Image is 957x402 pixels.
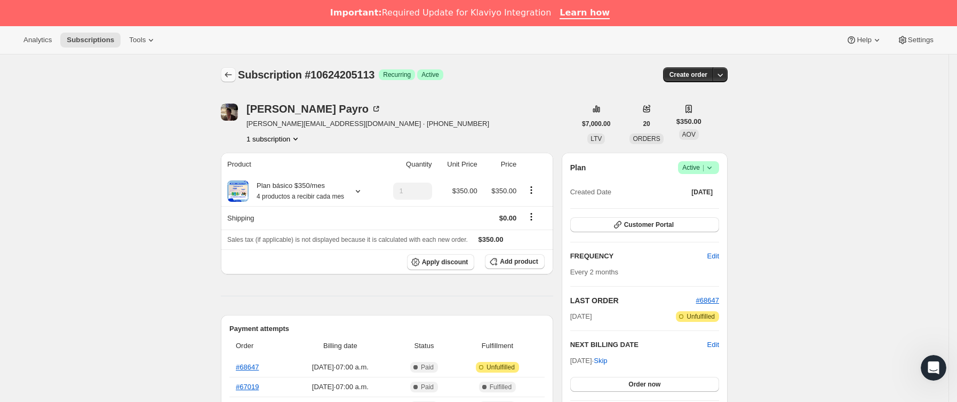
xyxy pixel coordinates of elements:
[582,120,610,128] span: $7,000.00
[60,33,121,48] button: Subscriptions
[246,104,381,114] div: [PERSON_NAME] Payro
[663,67,714,82] button: Create order
[908,36,934,44] span: Settings
[669,70,707,79] span: Create order
[457,341,538,351] span: Fulfillment
[500,257,538,266] span: Add product
[246,133,301,144] button: Product actions
[67,36,114,44] span: Subscriptions
[499,214,517,222] span: $0.00
[696,295,719,306] button: #68647
[696,296,719,304] a: #68647
[570,162,586,173] h2: Plan
[636,116,656,131] button: 20
[587,352,613,369] button: Skip
[227,180,249,202] img: product img
[229,324,545,334] h2: Payment attempts
[407,254,475,270] button: Apply discount
[487,363,515,372] span: Unfulfilled
[691,188,713,196] span: [DATE]
[236,363,259,371] a: #68647
[221,206,379,230] th: Shipping
[682,162,715,173] span: Active
[490,383,512,391] span: Fulfilled
[707,340,719,350] button: Edit
[676,116,701,127] span: $350.00
[633,135,660,143] span: ORDERS
[921,355,946,381] iframe: Intercom live chat
[707,251,719,262] span: Edit
[570,340,707,350] h2: NEXT BILLING DATE
[685,185,719,200] button: [DATE]
[840,33,888,48] button: Help
[129,36,146,44] span: Tools
[238,69,374,81] span: Subscription #10624205113
[422,258,468,266] span: Apply discount
[236,383,259,391] a: #67019
[330,7,551,18] div: Required Update for Klaviyo Integration
[246,119,489,129] span: [PERSON_NAME][EMAIL_ADDRESS][DOMAIN_NAME] · [PHONE_NUMBER]
[227,236,468,243] span: Sales tax (if applicable) is not displayed because it is calculated with each new order.
[570,311,592,322] span: [DATE]
[478,235,504,243] span: $350.00
[687,312,715,321] span: Unfulfilled
[570,251,707,262] h2: FREQUENCY
[643,120,650,128] span: 20
[421,383,434,391] span: Paid
[123,33,163,48] button: Tools
[249,180,344,202] div: Plan básico $350/mes
[421,363,434,372] span: Paid
[857,36,871,44] span: Help
[570,295,696,306] h2: LAST ORDER
[221,67,236,82] button: Subscriptions
[221,153,379,176] th: Product
[289,382,392,392] span: [DATE] · 07:00 a.m.
[289,362,392,373] span: [DATE] · 07:00 a.m.
[452,187,477,195] span: $350.00
[560,7,610,19] a: Learn how
[570,377,719,392] button: Order now
[481,153,520,176] th: Price
[682,131,696,138] span: AOV
[23,36,52,44] span: Analytics
[289,341,392,351] span: Billing date
[17,33,58,48] button: Analytics
[229,334,286,358] th: Order
[891,33,940,48] button: Settings
[570,357,608,365] span: [DATE] ·
[379,153,435,176] th: Quantity
[594,356,607,366] span: Skip
[570,217,719,232] button: Customer Portal
[491,187,516,195] span: $350.00
[485,254,544,269] button: Add product
[257,193,344,200] small: 4 productos a recibir cada mes
[576,116,617,131] button: $7,000.00
[591,135,602,143] span: LTV
[628,380,660,389] span: Order now
[421,70,439,79] span: Active
[624,220,674,229] span: Customer Portal
[435,153,481,176] th: Unit Price
[701,248,725,265] button: Edit
[330,7,382,18] b: Important:
[523,211,540,223] button: Shipping actions
[221,104,238,121] span: Elmer Payro
[703,163,704,172] span: |
[570,187,611,198] span: Created Date
[570,268,618,276] span: Every 2 months
[523,184,540,196] button: Product actions
[383,70,411,79] span: Recurring
[398,341,451,351] span: Status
